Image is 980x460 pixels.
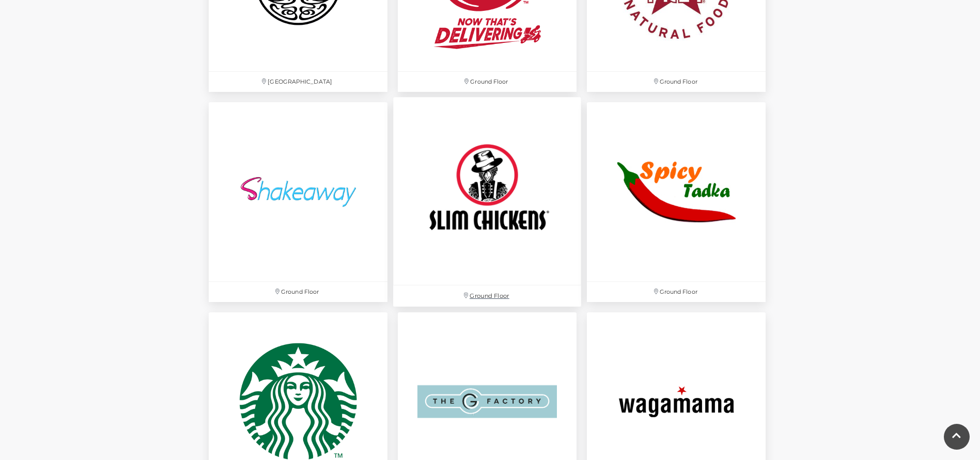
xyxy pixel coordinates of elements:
p: Ground Floor [587,72,766,92]
a: Ground Floor [204,97,393,307]
p: Ground Floor [209,282,387,302]
p: Ground Floor [393,285,581,307]
p: Ground Floor [398,72,577,92]
a: Ground Floor [388,92,587,312]
a: Ground Floor [582,97,771,307]
p: [GEOGRAPHIC_DATA] [209,72,387,92]
p: Ground Floor [587,282,766,302]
